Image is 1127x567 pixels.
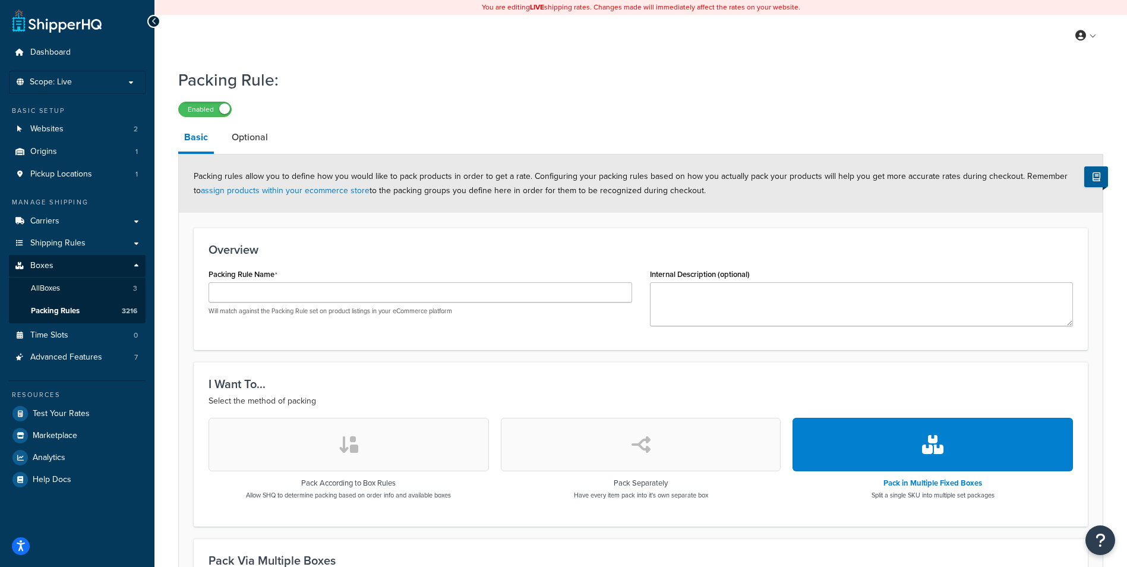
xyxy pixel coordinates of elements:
span: Pickup Locations [30,169,92,179]
span: Help Docs [33,475,71,485]
a: Pickup Locations1 [9,163,146,185]
a: assign products within your ecommerce store [201,184,370,197]
h3: Pack Separately [574,479,708,487]
a: Marketplace [9,425,146,446]
span: Dashboard [30,48,71,58]
label: Packing Rule Name [209,270,277,279]
label: Enabled [179,102,231,116]
span: 7 [134,352,138,363]
span: Boxes [30,261,53,271]
span: Websites [30,124,64,134]
p: Will match against the Packing Rule set on product listings in your eCommerce platform [209,307,632,316]
span: Scope: Live [30,77,72,87]
a: Basic [178,123,214,154]
div: Manage Shipping [9,197,146,207]
b: LIVE [530,2,544,12]
a: Dashboard [9,42,146,64]
a: AllBoxes3 [9,278,146,300]
h3: Pack According to Box Rules [246,479,451,487]
span: All Boxes [31,283,60,294]
a: Shipping Rules [9,232,146,254]
div: Resources [9,390,146,400]
span: 0 [134,330,138,341]
span: 3216 [122,306,137,316]
h1: Packing Rule: [178,68,1088,92]
span: Analytics [33,453,65,463]
p: Allow SHQ to determine packing based on order info and available boxes [246,490,451,500]
li: Websites [9,118,146,140]
a: Test Your Rates [9,403,146,424]
li: Advanced Features [9,346,146,368]
span: 1 [135,147,138,157]
a: Boxes [9,255,146,277]
li: Packing Rules [9,300,146,322]
li: Origins [9,141,146,163]
span: Packing Rules [31,306,80,316]
a: Help Docs [9,469,146,490]
div: Basic Setup [9,106,146,116]
a: Optional [226,123,274,152]
span: Time Slots [30,330,68,341]
li: Pickup Locations [9,163,146,185]
button: Show Help Docs [1084,166,1108,187]
span: Test Your Rates [33,409,90,419]
span: 3 [133,283,137,294]
span: Marketplace [33,431,77,441]
h3: Pack Via Multiple Boxes [209,554,1073,567]
p: Split a single SKU into multiple set packages [872,490,995,500]
a: Carriers [9,210,146,232]
a: Websites2 [9,118,146,140]
label: Internal Description (optional) [650,270,750,279]
li: Boxes [9,255,146,323]
a: Analytics [9,447,146,468]
p: Have every item pack into it's own separate box [574,490,708,500]
a: Packing Rules3216 [9,300,146,322]
li: Time Slots [9,325,146,346]
a: Time Slots0 [9,325,146,346]
h3: Overview [209,243,1073,256]
span: Packing rules allow you to define how you would like to pack products in order to get a rate. Con... [194,170,1068,197]
a: Origins1 [9,141,146,163]
p: Select the method of packing [209,394,1073,408]
button: Open Resource Center [1085,525,1115,555]
span: Origins [30,147,57,157]
h3: I Want To... [209,377,1073,390]
span: 1 [135,169,138,179]
span: 2 [134,124,138,134]
h3: Pack in Multiple Fixed Boxes [872,479,995,487]
span: Shipping Rules [30,238,86,248]
span: Advanced Features [30,352,102,363]
span: Carriers [30,216,59,226]
a: Advanced Features7 [9,346,146,368]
